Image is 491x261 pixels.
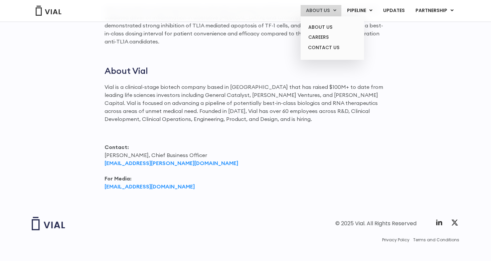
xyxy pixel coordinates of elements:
[382,237,410,243] a: Privacy Policy
[105,66,386,76] h2: About Vial
[413,237,459,243] a: Terms and Conditions
[303,22,361,32] a: ABOUT US
[105,183,195,190] a: [EMAIL_ADDRESS][DOMAIN_NAME]
[105,83,386,123] p: Vial is a clinical-stage biotech company based in [GEOGRAPHIC_DATA] that has raised $100M+ to dat...
[32,217,65,230] img: Vial logo wih "Vial" spelled out
[105,160,238,166] a: [EMAIL_ADDRESS][PERSON_NAME][DOMAIN_NAME]
[105,143,386,167] p: [PERSON_NAME], Chief Business Officer
[335,220,417,227] div: © 2025 Vial. All Rights Reserved
[303,42,361,53] a: CONTACT US
[105,144,129,150] strong: Contact:
[105,175,132,182] strong: For Media:
[410,5,459,16] a: PARTNERSHIPMenu Toggle
[378,5,410,16] a: UPDATES
[105,5,386,45] p: VIAL-TL1A-HLE is a novel subcutaneous mAb with proprietary half-life extension, targeting TL1A—a ...
[35,6,62,16] img: Vial Logo
[303,32,361,42] a: CAREERS
[342,5,377,16] a: PIPELINEMenu Toggle
[301,5,341,16] a: ABOUT USMenu Toggle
